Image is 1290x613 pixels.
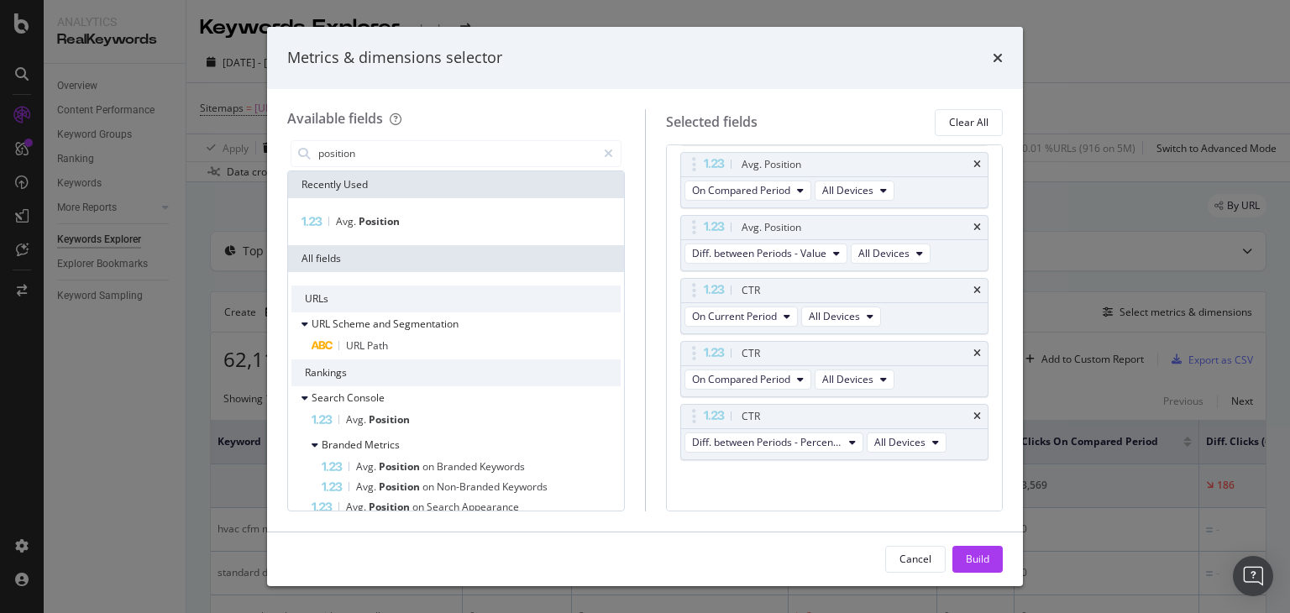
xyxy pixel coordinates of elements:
span: All Devices [822,372,873,386]
span: Avg. [356,459,379,474]
div: Cancel [899,552,931,566]
span: Console [347,390,385,405]
span: Avg. [356,479,379,494]
button: All Devices [801,306,881,327]
span: Appearance [462,500,519,514]
button: On Compared Period [684,369,811,390]
div: Build [966,552,989,566]
div: modal [267,27,1023,586]
div: Avg. PositiontimesDiff. between Periods - ValueAll Devices [680,215,989,271]
span: On Compared Period [692,183,790,197]
span: Search [312,390,347,405]
div: Selected fields [666,113,758,132]
div: Avg. PositiontimesOn Compared PeriodAll Devices [680,152,989,208]
div: times [973,286,981,296]
div: Clear All [949,115,988,129]
span: Branded [322,437,364,452]
span: All Devices [822,183,873,197]
div: CTRtimesOn Compared PeriodAll Devices [680,341,989,397]
div: CTRtimesDiff. between Periods - PercentageAll Devices [680,404,989,460]
span: on [422,479,437,494]
span: On Current Period [692,309,777,323]
div: Recently Used [288,171,624,198]
span: on [422,459,437,474]
span: Search [427,500,462,514]
button: Build [952,546,1003,573]
span: URL [312,317,333,331]
button: On Current Period [684,306,798,327]
span: Position [379,479,422,494]
div: All fields [288,245,624,272]
span: Keywords [480,459,525,474]
div: Metrics & dimensions selector [287,47,502,69]
span: Metrics [364,437,400,452]
span: Position [369,412,410,427]
div: times [973,160,981,170]
div: Avg. Position [742,219,801,236]
span: Position [359,214,400,228]
div: times [973,411,981,422]
span: on [412,500,427,514]
span: Diff. between Periods - Percentage [692,435,842,449]
button: Clear All [935,109,1003,136]
span: Avg. [336,214,359,228]
button: Diff. between Periods - Percentage [684,432,863,453]
span: Diff. between Periods - Value [692,246,826,260]
button: All Devices [867,432,947,453]
div: Available fields [287,109,383,128]
div: CTRtimesOn Current PeriodAll Devices [680,278,989,334]
div: times [973,348,981,359]
span: Branded [437,459,480,474]
span: All Devices [874,435,926,449]
button: All Devices [815,369,894,390]
span: Position [379,459,422,474]
input: Search by field name [317,141,596,166]
button: Cancel [885,546,946,573]
div: Rankings [291,359,621,386]
span: All Devices [809,309,860,323]
div: times [993,47,1003,69]
div: CTR [742,408,760,425]
span: and [373,317,393,331]
div: times [973,223,981,233]
div: Open Intercom Messenger [1233,556,1273,596]
div: CTR [742,282,760,299]
span: Position [369,500,412,514]
span: Path [367,338,388,353]
div: CTR [742,345,760,362]
span: Avg. [346,500,369,514]
button: All Devices [815,181,894,201]
span: Non-Branded [437,479,502,494]
button: Diff. between Periods - Value [684,244,847,264]
span: Scheme [333,317,373,331]
span: URL [346,338,367,353]
span: On Compared Period [692,372,790,386]
div: Avg. Position [742,156,801,173]
span: Segmentation [393,317,459,331]
button: All Devices [851,244,931,264]
button: On Compared Period [684,181,811,201]
span: All Devices [858,246,910,260]
span: Avg. [346,412,369,427]
div: URLs [291,286,621,312]
span: Keywords [502,479,548,494]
